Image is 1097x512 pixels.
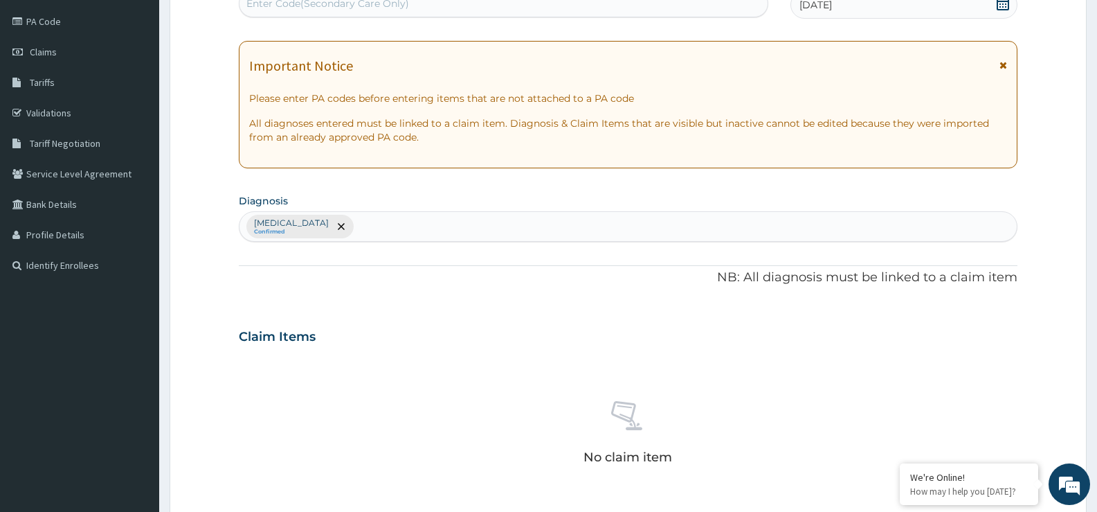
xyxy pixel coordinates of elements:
div: We're Online! [910,471,1028,484]
img: d_794563401_company_1708531726252_794563401 [26,69,56,104]
h3: Claim Items [239,330,316,345]
p: All diagnoses entered must be linked to a claim item. Diagnosis & Claim Items that are visible bu... [249,116,1007,144]
span: Tariffs [30,76,55,89]
p: Please enter PA codes before entering items that are not attached to a PA code [249,91,1007,105]
p: How may I help you today? [910,486,1028,497]
span: We're online! [80,162,191,302]
h1: Important Notice [249,58,353,73]
p: NB: All diagnosis must be linked to a claim item [239,269,1017,287]
div: Chat with us now [72,78,233,96]
small: Confirmed [254,229,329,236]
p: No claim item [583,450,672,464]
label: Diagnosis [239,194,288,208]
span: remove selection option [335,220,347,233]
div: Minimize live chat window [227,7,260,40]
span: Tariff Negotiation [30,137,100,150]
span: Claims [30,46,57,58]
textarea: Type your message and hit 'Enter' [7,354,264,403]
p: [MEDICAL_DATA] [254,218,329,229]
